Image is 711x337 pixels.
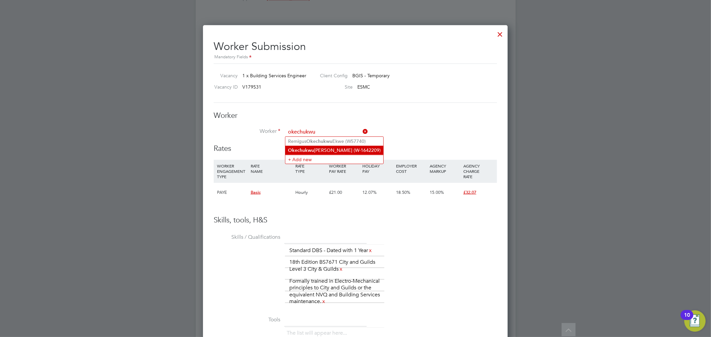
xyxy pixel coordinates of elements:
div: RATE TYPE [294,160,327,177]
a: x [339,265,343,273]
span: V179531 [242,84,261,90]
label: Vacancy [211,73,238,79]
b: Okechukwu [306,139,332,144]
div: £21.00 [327,183,361,202]
h3: Skills, tools, H&S [214,215,497,225]
div: AGENCY MARKUP [428,160,462,177]
span: 15.00% [430,189,444,195]
div: HOLIDAY PAY [361,160,395,177]
label: Worker [214,128,280,135]
span: Basic [251,189,261,195]
label: Vacancy ID [211,84,238,90]
button: Open Resource Center, 10 new notifications [684,310,706,332]
a: x [321,297,326,306]
span: 1 x Building Services Engineer [242,73,306,79]
div: Hourly [294,183,327,202]
div: WORKER ENGAGEMENT TYPE [215,160,249,182]
li: + Add new [285,155,383,164]
span: 18.50% [396,189,410,195]
div: 10 [684,315,690,324]
li: Remigus Ekwe (W57740) [285,137,383,146]
input: Search for... [286,127,368,137]
a: x [368,246,373,255]
b: Okechukwu [288,148,314,153]
h3: Rates [214,144,497,154]
span: BGIS - Temporary [353,73,390,79]
div: AGENCY CHARGE RATE [462,160,495,182]
span: 12.07% [363,189,377,195]
li: 18th Edition BS7671 City and Guilds Level 3 City & Guilds [287,258,383,274]
div: RATE NAME [249,160,294,177]
span: £32.07 [463,189,476,195]
div: EMPLOYER COST [394,160,428,177]
span: ESMC [358,84,370,90]
li: Formally trained in Electro-Mechanical principles to City and Guilds or the equivalent NVQ and Bu... [287,277,383,306]
li: Standard DBS - Dated with 1 Year [287,246,375,255]
label: Client Config [315,73,348,79]
div: PAYE [215,183,249,202]
div: Mandatory Fields [214,54,497,61]
label: Tools [214,317,280,324]
h3: Worker [214,111,497,121]
div: WORKER PAY RATE [327,160,361,177]
label: Skills / Qualifications [214,234,280,241]
li: [PERSON_NAME] (W-1642209) [285,146,383,155]
h2: Worker Submission [214,35,497,61]
label: Site [315,84,353,90]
